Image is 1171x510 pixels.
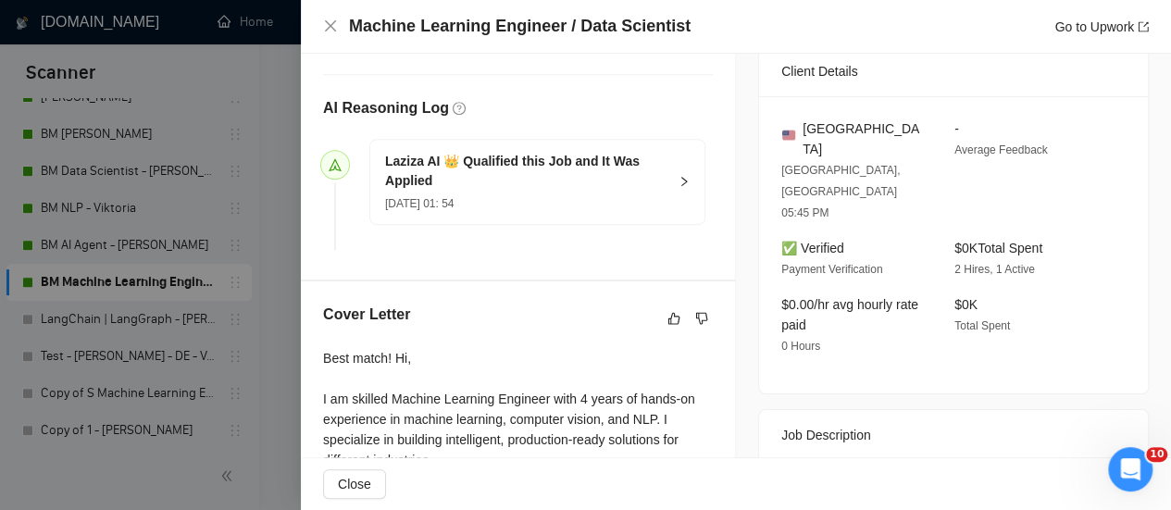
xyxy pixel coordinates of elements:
span: question-circle [453,102,466,115]
button: dislike [691,307,713,330]
span: [GEOGRAPHIC_DATA],[GEOGRAPHIC_DATA] 05:45 PM [781,164,900,219]
span: export [1138,21,1149,32]
img: 🇺🇸 [782,129,795,142]
span: Average Feedback [954,143,1048,156]
span: send [329,158,342,171]
div: Job Description [781,410,1126,460]
span: dislike [695,311,708,326]
span: right [679,176,690,187]
span: Close [338,474,371,494]
button: like [663,307,685,330]
h5: Laziza AI 👑 Qualified this Job and It Was Applied [385,152,667,191]
h5: Cover Letter [323,304,410,326]
span: $0K Total Spent [954,241,1042,255]
span: - [954,121,959,136]
div: Client Details [781,46,1126,96]
span: close [323,19,338,33]
iframe: Intercom live chat [1108,447,1152,491]
span: 2 Hires, 1 Active [954,263,1035,276]
button: Close [323,469,386,499]
span: 0 Hours [781,340,820,353]
span: Payment Verification [781,263,882,276]
span: [DATE] 01: 54 [385,197,454,210]
button: Close [323,19,338,34]
h5: AI Reasoning Log [323,97,449,119]
span: [GEOGRAPHIC_DATA] [803,118,925,159]
span: ✅ Verified [781,241,844,255]
span: $0.00/hr avg hourly rate paid [781,297,918,332]
span: $0K [954,297,978,312]
h4: Machine Learning Engineer / Data Scientist [349,15,691,38]
span: like [667,311,680,326]
a: Go to Upworkexport [1054,19,1149,34]
span: 10 [1146,447,1167,462]
span: Total Spent [954,319,1010,332]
